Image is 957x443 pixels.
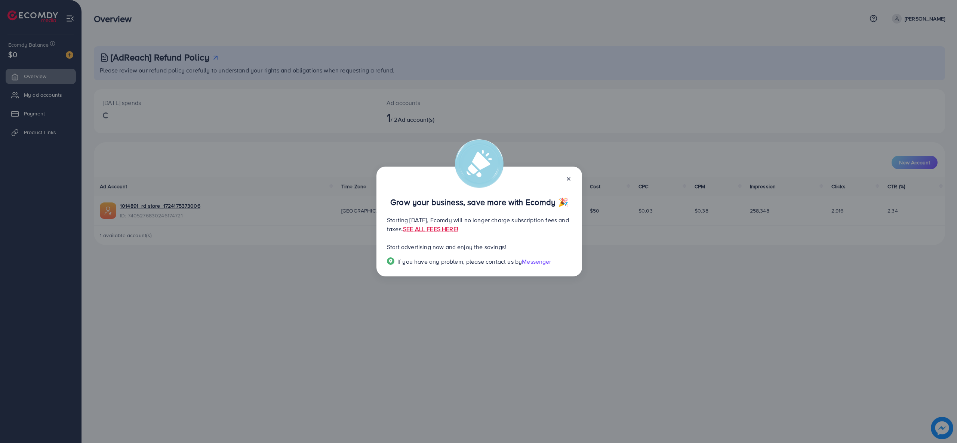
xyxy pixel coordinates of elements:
[387,216,572,233] p: Starting [DATE], Ecomdy will no longer charge subscription fees and taxes.
[403,225,458,233] a: SEE ALL FEES HERE!
[397,257,522,266] span: If you have any problem, please contact us by
[387,198,572,207] p: Grow your business, save more with Ecomdy 🎉
[387,257,394,265] img: Popup guide
[387,242,572,251] p: Start advertising now and enjoy the savings!
[522,257,551,266] span: Messenger
[455,139,504,188] img: alert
